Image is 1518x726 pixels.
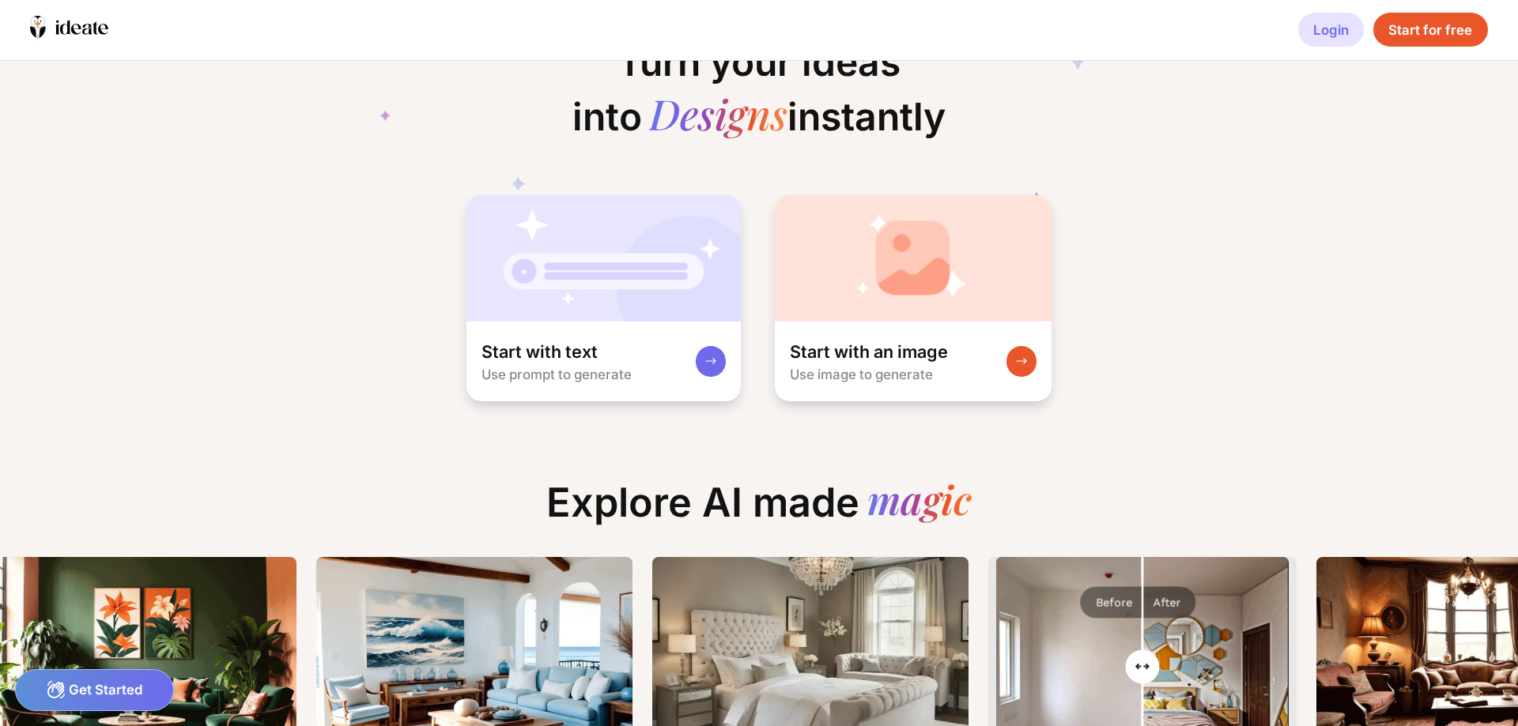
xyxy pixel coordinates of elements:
div: Explore AI made [531,479,987,541]
img: startWithImageCardBg.jpg [775,195,1052,322]
div: Use prompt to generate [481,367,632,382]
div: Start for free [1373,13,1487,47]
div: Start with text [481,340,598,363]
img: startWithTextCardBg.jpg [466,195,742,322]
div: Get Started [15,669,174,711]
div: Start with an image [790,340,948,363]
div: magic [867,479,972,526]
div: Use image to generate [790,367,933,382]
div: Login [1298,13,1364,47]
